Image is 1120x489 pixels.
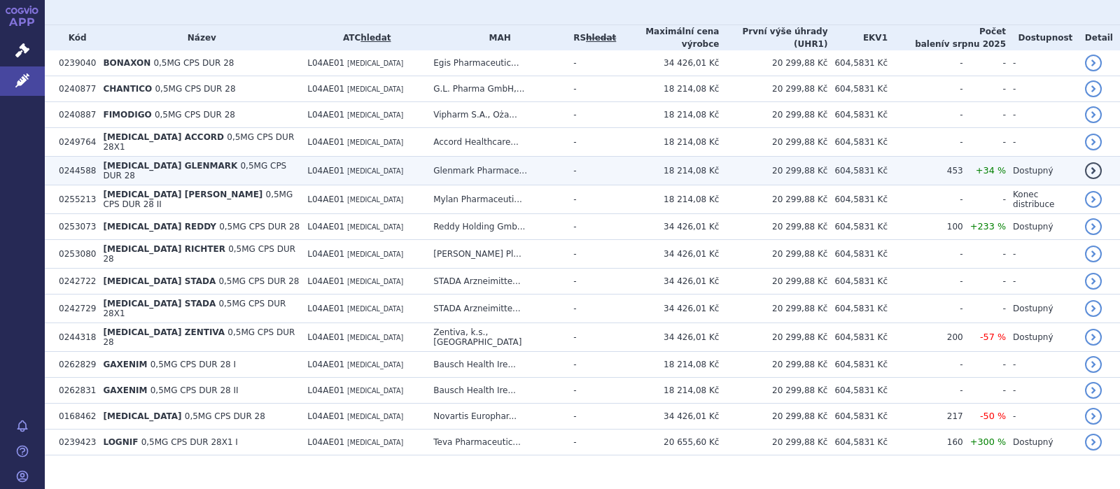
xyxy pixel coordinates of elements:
td: 20 299,88 Kč [719,128,827,157]
td: 20 299,88 Kč [719,378,827,404]
td: - [888,185,963,214]
span: [MEDICAL_DATA] [347,223,403,231]
td: 34 426,01 Kč [616,295,719,323]
span: 0,5MG CPS DUR 28 [103,161,286,180]
span: L04AE01 [307,137,344,147]
td: - [888,76,963,102]
td: 604,5831 Kč [827,214,888,240]
td: - [566,269,616,295]
span: L04AE01 [307,84,344,94]
th: Maximální cena výrobce [616,25,719,50]
a: detail [1085,80,1102,97]
td: Teva Pharmaceutic... [426,430,566,455]
td: 0262829 [52,352,96,378]
a: detail [1085,162,1102,179]
span: [MEDICAL_DATA] [347,439,403,446]
td: 604,5831 Kč [827,430,888,455]
span: 0,5MG CPS DUR 28 [155,84,235,94]
span: 0,5MG CPS DUR 28X1 [103,132,294,152]
th: Název [96,25,300,50]
a: detail [1085,134,1102,150]
td: 0253073 [52,214,96,240]
span: [MEDICAL_DATA] [347,111,403,119]
span: -50 % [980,411,1006,421]
td: 34 426,01 Kč [616,323,719,352]
td: Dostupný [1006,157,1078,185]
span: [MEDICAL_DATA] [347,85,403,93]
td: - [888,378,963,404]
td: 18 214,08 Kč [616,352,719,378]
span: +300 % [970,437,1006,447]
td: 0239040 [52,50,96,76]
td: - [566,323,616,352]
td: Dostupný [1006,430,1078,455]
td: 34 426,01 Kč [616,214,719,240]
span: 0,5MG CPS DUR 28 II [103,190,293,209]
span: LOGNIF [103,437,138,447]
span: [MEDICAL_DATA] REDDY [103,222,216,232]
a: detail [1085,55,1102,71]
td: Glenmark Pharmace... [426,157,566,185]
td: - [566,128,616,157]
td: 18 214,08 Kč [616,128,719,157]
td: - [566,185,616,214]
td: - [1006,269,1078,295]
td: Reddy Holding Gmb... [426,214,566,240]
th: Počet balení [888,25,1006,50]
a: detail [1085,273,1102,290]
span: [MEDICAL_DATA] [103,411,181,421]
span: L04AE01 [307,360,344,369]
td: [PERSON_NAME] Pl... [426,240,566,269]
td: - [566,295,616,323]
span: [MEDICAL_DATA] [347,59,403,67]
td: 20 299,88 Kč [719,269,827,295]
span: L04AE01 [307,58,344,68]
td: STADA Arzneimitte... [426,269,566,295]
td: - [963,269,1006,295]
span: +34 % [976,165,1006,176]
td: - [566,50,616,76]
td: Mylan Pharmaceuti... [426,185,566,214]
td: 20 299,88 Kč [719,240,827,269]
td: 604,5831 Kč [827,102,888,128]
td: - [566,378,616,404]
td: 604,5831 Kč [827,128,888,157]
td: Accord Healthcare... [426,128,566,157]
td: - [566,404,616,430]
td: Dostupný [1006,214,1078,240]
td: 34 426,01 Kč [616,269,719,295]
a: detail [1085,382,1102,399]
span: BONAXON [103,58,150,68]
span: [MEDICAL_DATA] RICHTER [103,244,225,254]
td: - [1006,240,1078,269]
td: - [963,295,1006,323]
td: - [888,240,963,269]
span: L04AE01 [307,249,344,259]
td: - [566,76,616,102]
td: 0244588 [52,157,96,185]
td: 18 214,08 Kč [616,157,719,185]
span: [MEDICAL_DATA] STADA [103,299,216,309]
td: 18 214,08 Kč [616,185,719,214]
td: - [1006,404,1078,430]
td: 217 [888,404,963,430]
span: 0,5MG CPS DUR 28X1 [103,299,286,318]
td: 20 299,88 Kč [719,185,827,214]
span: 0,5MG CPS DUR 28 [219,222,300,232]
td: - [963,185,1006,214]
span: [MEDICAL_DATA] STADA [103,276,216,286]
td: - [888,352,963,378]
td: 0168462 [52,404,96,430]
td: 604,5831 Kč [827,295,888,323]
td: 100 [888,214,963,240]
td: STADA Arzneimitte... [426,295,566,323]
td: - [566,157,616,185]
span: [MEDICAL_DATA] [347,334,403,341]
span: FIMODIGO [103,110,151,120]
th: Kód [52,25,96,50]
span: [MEDICAL_DATA] [347,361,403,369]
td: - [566,352,616,378]
span: [MEDICAL_DATA] [347,139,403,146]
td: 604,5831 Kč [827,269,888,295]
span: L04AE01 [307,110,344,120]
